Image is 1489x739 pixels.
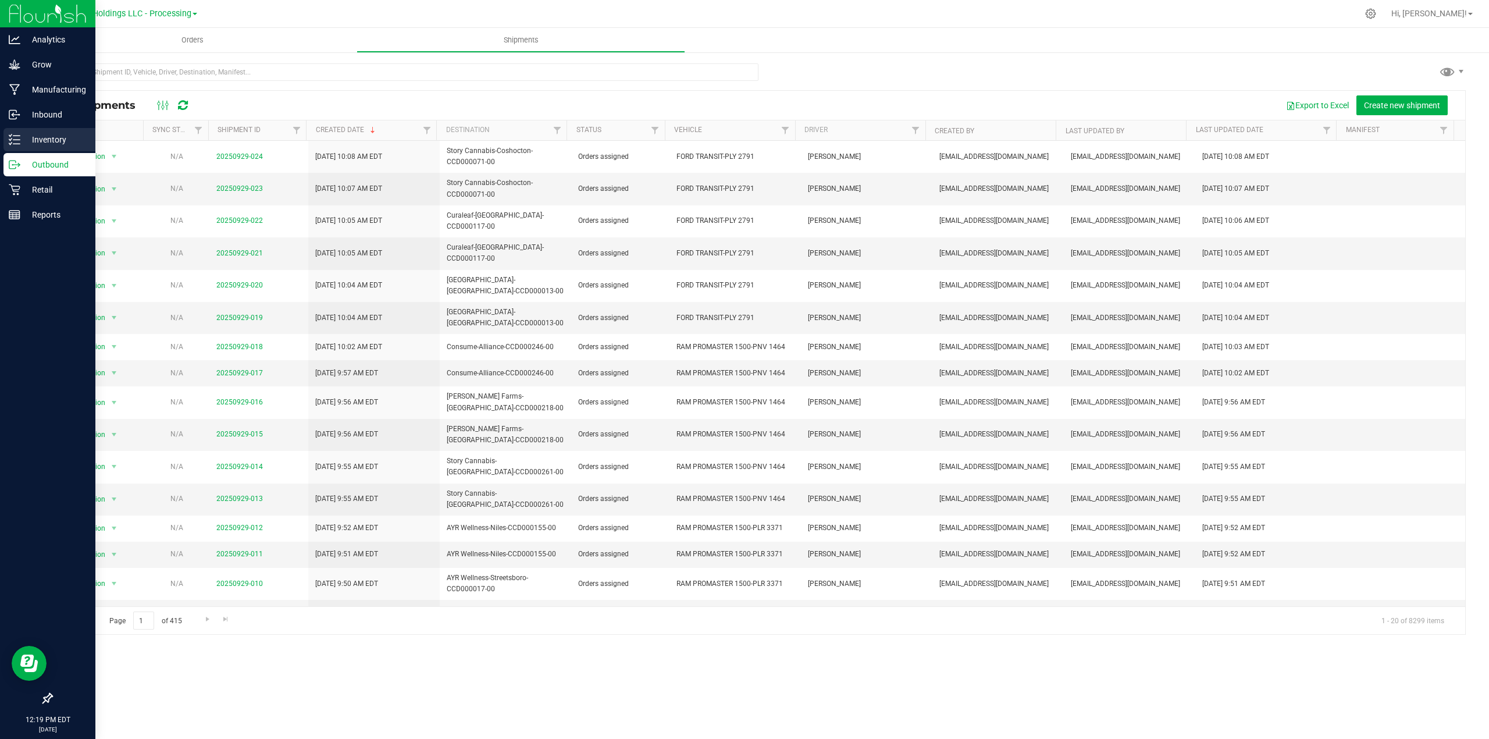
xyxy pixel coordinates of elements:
[939,549,1049,560] span: [EMAIL_ADDRESS][DOMAIN_NAME]
[939,312,1049,324] span: [EMAIL_ADDRESS][DOMAIN_NAME]
[578,523,663,534] span: Orders assigned
[676,578,794,589] span: RAM PROMASTER 1500-PLR 3371
[935,127,974,135] a: Created By
[808,342,925,353] span: [PERSON_NAME]
[106,339,121,355] span: select
[939,397,1049,408] span: [EMAIL_ADDRESS][DOMAIN_NAME]
[488,35,554,45] span: Shipments
[170,249,183,257] span: N/A
[1071,429,1180,440] span: [EMAIL_ADDRESS][DOMAIN_NAME]
[315,183,382,194] span: [DATE] 10:07 AM EDT
[939,248,1049,259] span: [EMAIL_ADDRESS][DOMAIN_NAME]
[1202,523,1265,534] span: [DATE] 9:52 AM EDT
[447,424,564,446] span: [PERSON_NAME] Farms-[GEOGRAPHIC_DATA]-CCD000218-00
[1363,8,1378,19] div: Manage settings
[776,120,795,140] a: Filter
[578,151,663,162] span: Orders assigned
[106,520,121,537] span: select
[578,368,663,379] span: Orders assigned
[808,368,925,379] span: [PERSON_NAME]
[1202,342,1269,353] span: [DATE] 10:03 AM EDT
[808,397,925,408] span: [PERSON_NAME]
[28,28,357,52] a: Orders
[808,151,925,162] span: [PERSON_NAME]
[199,612,216,627] a: Go to the next page
[5,715,90,725] p: 12:19 PM EDT
[939,461,1049,472] span: [EMAIL_ADDRESS][DOMAIN_NAME]
[676,183,794,194] span: FORD TRANSIT-PLY 2791
[676,215,794,226] span: FORD TRANSIT-PLY 2791
[578,397,663,408] span: Orders assigned
[1071,280,1180,291] span: [EMAIL_ADDRESS][DOMAIN_NAME]
[1202,151,1269,162] span: [DATE] 10:08 AM EDT
[676,368,794,379] span: RAM PROMASTER 1500-PNV 1464
[170,580,183,588] span: N/A
[578,461,663,472] span: Orders assigned
[1391,9,1467,18] span: Hi, [PERSON_NAME]!
[808,578,925,589] span: [PERSON_NAME]
[939,578,1049,589] span: [EMAIL_ADDRESS][DOMAIN_NAME]
[216,152,263,161] a: 20250929-024
[170,463,183,471] span: N/A
[1278,95,1356,115] button: Export to Excel
[9,209,20,221] inline-svg: Reports
[1071,342,1180,353] span: [EMAIL_ADDRESS][DOMAIN_NAME]
[547,120,567,140] a: Filter
[216,495,263,503] a: 20250929-013
[189,120,208,140] a: Filter
[676,312,794,324] span: FORD TRANSIT-PLY 2791
[60,127,138,135] div: Actions
[152,126,197,134] a: Sync Status
[1202,280,1269,291] span: [DATE] 10:04 AM EDT
[315,342,382,353] span: [DATE] 10:02 AM EDT
[1071,312,1180,324] span: [EMAIL_ADDRESS][DOMAIN_NAME]
[1196,126,1263,134] a: Last Updated Date
[578,342,663,353] span: Orders assigned
[939,523,1049,534] span: [EMAIL_ADDRESS][DOMAIN_NAME]
[447,210,564,232] span: Curaleaf-[GEOGRAPHIC_DATA]-CCD000117-00
[576,126,601,134] a: Status
[166,35,219,45] span: Orders
[9,84,20,95] inline-svg: Manufacturing
[106,278,121,294] span: select
[20,58,90,72] p: Grow
[60,99,147,112] span: All Shipments
[1071,248,1180,259] span: [EMAIL_ADDRESS][DOMAIN_NAME]
[1202,312,1269,324] span: [DATE] 10:04 AM EDT
[939,429,1049,440] span: [EMAIL_ADDRESS][DOMAIN_NAME]
[216,463,263,471] a: 20250929-014
[170,398,183,406] span: N/A
[808,312,925,324] span: [PERSON_NAME]
[1202,248,1269,259] span: [DATE] 10:05 AM EDT
[106,213,121,229] span: select
[447,605,564,627] span: AYR Wellness-Streetsboro-CCD000017-00
[357,28,685,52] a: Shipments
[1071,549,1180,560] span: [EMAIL_ADDRESS][DOMAIN_NAME]
[1364,101,1440,110] span: Create new shipment
[447,573,564,595] span: AYR Wellness-Streetsboro-CCD000017-00
[1071,151,1180,162] span: [EMAIL_ADDRESS][DOMAIN_NAME]
[808,183,925,194] span: [PERSON_NAME]
[676,248,794,259] span: FORD TRANSIT-PLY 2791
[676,151,794,162] span: FORD TRANSIT-PLY 2791
[1071,461,1180,472] span: [EMAIL_ADDRESS][DOMAIN_NAME]
[216,281,263,289] a: 20250929-020
[436,120,567,141] th: Destination
[1317,120,1336,140] a: Filter
[939,342,1049,353] span: [EMAIL_ADDRESS][DOMAIN_NAME]
[20,158,90,172] p: Outbound
[20,208,90,222] p: Reports
[1071,215,1180,226] span: [EMAIL_ADDRESS][DOMAIN_NAME]
[808,461,925,472] span: [PERSON_NAME]
[795,120,925,141] th: Driver
[170,369,183,377] span: N/A
[315,429,378,440] span: [DATE] 9:56 AM EDT
[170,216,183,225] span: N/A
[578,183,663,194] span: Orders assigned
[315,280,382,291] span: [DATE] 10:04 AM EDT
[1202,493,1265,504] span: [DATE] 9:55 AM EDT
[1372,612,1454,629] span: 1 - 20 of 8299 items
[1071,397,1180,408] span: [EMAIL_ADDRESS][DOMAIN_NAME]
[99,612,191,630] span: Page of 415
[51,63,758,81] input: Search Shipment ID, Vehicle, Driver, Destination, Manifest...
